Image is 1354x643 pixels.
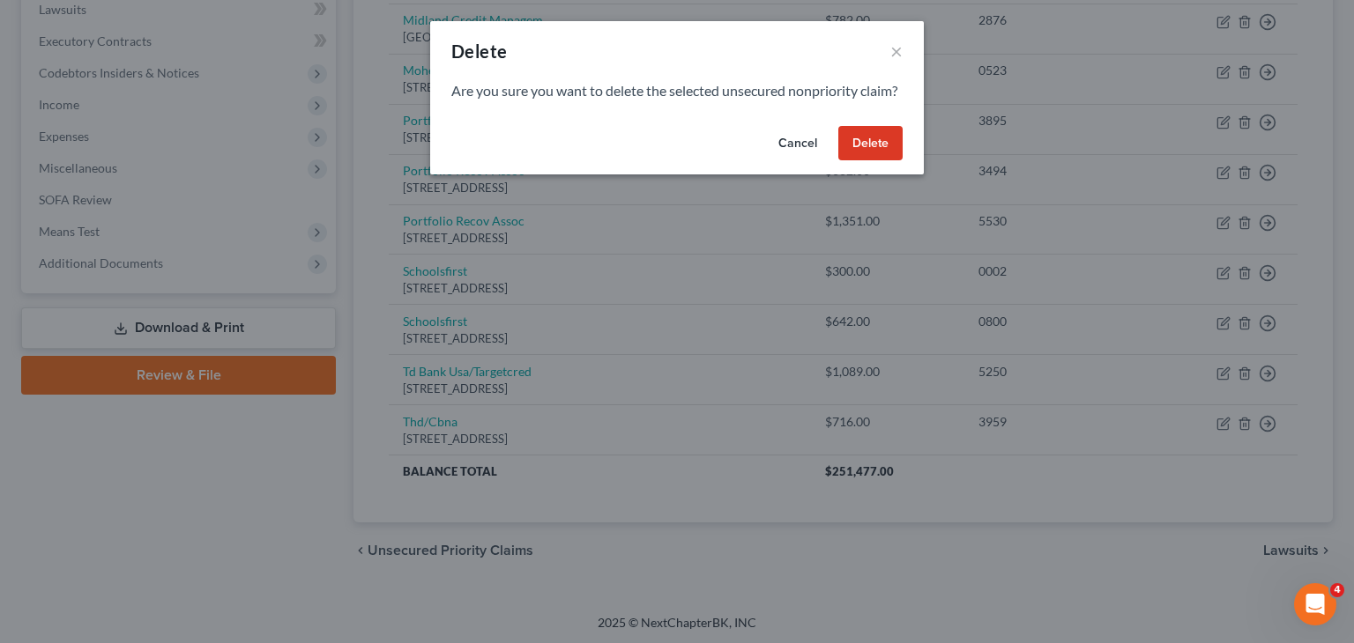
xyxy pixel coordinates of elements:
[1330,583,1344,597] span: 4
[838,126,903,161] button: Delete
[451,81,903,101] p: Are you sure you want to delete the selected unsecured nonpriority claim?
[1294,583,1336,625] iframe: Intercom live chat
[451,39,507,63] div: Delete
[890,41,903,62] button: ×
[764,126,831,161] button: Cancel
